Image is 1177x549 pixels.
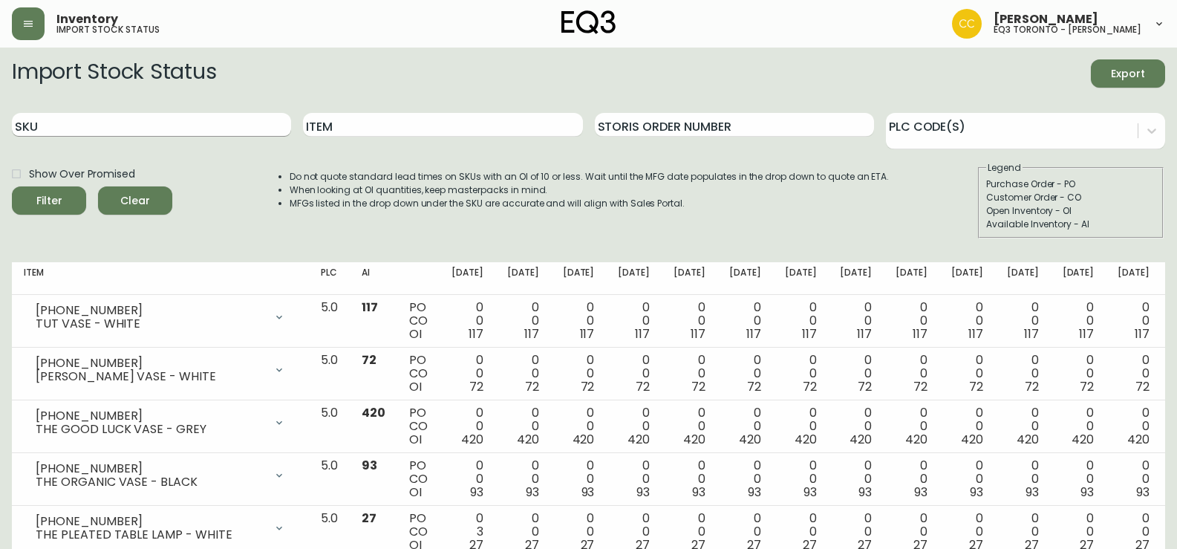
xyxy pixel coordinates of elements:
[674,459,705,499] div: 0 0
[674,354,705,394] div: 0 0
[747,378,761,395] span: 72
[884,262,939,295] th: [DATE]
[729,459,761,499] div: 0 0
[362,351,376,368] span: 72
[1136,484,1150,501] span: 93
[636,378,650,395] span: 72
[858,378,872,395] span: 72
[36,475,264,489] div: THE ORGANIC VASE - BLACK
[36,317,264,331] div: TUT VASE - WHITE
[636,484,650,501] span: 93
[969,378,983,395] span: 72
[507,354,539,394] div: 0 0
[896,459,927,499] div: 0 0
[563,459,595,499] div: 0 0
[1063,406,1095,446] div: 0 0
[896,301,927,341] div: 0 0
[785,354,817,394] div: 0 0
[451,354,483,394] div: 0 0
[290,183,890,197] li: When looking at OI quantities, keep masterpacks in mind.
[517,431,539,448] span: 420
[495,262,551,295] th: [DATE]
[581,378,595,395] span: 72
[36,304,264,317] div: [PHONE_NUMBER]
[1118,354,1150,394] div: 0 0
[691,325,705,342] span: 117
[739,431,761,448] span: 420
[1091,59,1165,88] button: Export
[618,301,650,341] div: 0 0
[290,197,890,210] li: MFGs listed in the drop down under the SKU are accurate and will align with Sales Portal.
[951,301,983,341] div: 0 0
[1063,459,1095,499] div: 0 0
[1017,431,1039,448] span: 420
[674,301,705,341] div: 0 0
[362,457,377,474] span: 93
[461,431,483,448] span: 420
[961,431,983,448] span: 420
[1025,378,1039,395] span: 72
[24,301,297,334] div: [PHONE_NUMBER]TUT VASE - WHITE
[913,325,927,342] span: 117
[526,484,539,501] span: 93
[29,166,135,182] span: Show Over Promised
[692,484,705,501] span: 93
[24,512,297,545] div: [PHONE_NUMBER]THE PLEATED TABLE LAMP - WHITE
[913,378,927,395] span: 72
[309,400,350,453] td: 5.0
[409,378,422,395] span: OI
[98,186,172,215] button: Clear
[627,431,650,448] span: 420
[674,406,705,446] div: 0 0
[1051,262,1106,295] th: [DATE]
[994,25,1141,34] h5: eq3 toronto - [PERSON_NAME]
[785,459,817,499] div: 0 0
[561,10,616,34] img: logo
[1135,378,1150,395] span: 72
[1118,459,1150,499] div: 0 0
[110,192,160,210] span: Clear
[746,325,761,342] span: 117
[729,406,761,446] div: 0 0
[717,262,773,295] th: [DATE]
[951,354,983,394] div: 0 0
[36,370,264,383] div: [PERSON_NAME] VASE - WHITE
[451,301,483,341] div: 0 0
[994,13,1098,25] span: [PERSON_NAME]
[729,301,761,341] div: 0 0
[409,406,428,446] div: PO CO
[951,406,983,446] div: 0 0
[1080,378,1094,395] span: 72
[691,378,705,395] span: 72
[563,301,595,341] div: 0 0
[1118,406,1150,446] div: 0 0
[409,484,422,501] span: OI
[905,431,927,448] span: 420
[56,25,160,34] h5: import stock status
[896,406,927,446] div: 0 0
[618,459,650,499] div: 0 0
[828,262,884,295] th: [DATE]
[362,404,385,421] span: 420
[850,431,872,448] span: 420
[362,299,378,316] span: 117
[1118,301,1150,341] div: 0 0
[36,192,62,210] div: Filter
[785,301,817,341] div: 0 0
[1072,431,1094,448] span: 420
[12,59,216,88] h2: Import Stock Status
[1026,484,1039,501] span: 93
[748,484,761,501] span: 93
[362,510,376,527] span: 27
[840,406,872,446] div: 0 0
[986,161,1023,175] legend: Legend
[1135,325,1150,342] span: 117
[12,186,86,215] button: Filter
[580,325,595,342] span: 117
[309,262,350,295] th: PLC
[1103,65,1153,83] span: Export
[795,431,817,448] span: 420
[36,423,264,436] div: THE GOOD LUCK VASE - GREY
[1080,484,1094,501] span: 93
[840,354,872,394] div: 0 0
